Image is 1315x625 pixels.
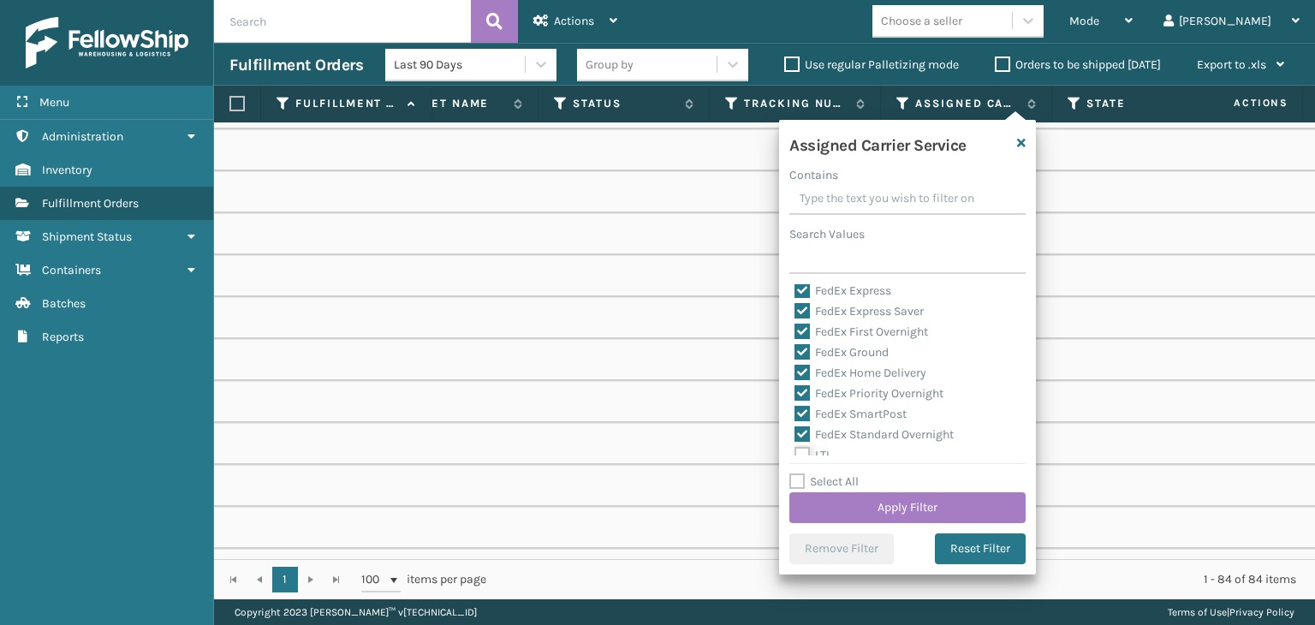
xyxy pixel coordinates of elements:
span: items per page [361,567,486,592]
label: FedEx First Overnight [794,324,928,339]
label: FedEx Standard Overnight [794,427,954,442]
span: 100 [361,571,387,588]
div: Choose a seller [881,12,962,30]
div: | [1168,599,1294,625]
label: Select All [789,474,859,489]
div: Last 90 Days [394,56,527,74]
span: Export to .xls [1197,57,1266,72]
a: Privacy Policy [1229,606,1294,618]
label: Use regular Palletizing mode [784,57,959,72]
label: LTL [794,448,832,462]
label: Assigned Carrier Service [915,96,1019,111]
label: FedEx Express [794,283,891,298]
label: State [1086,96,1190,111]
span: Mode [1069,14,1099,28]
a: Terms of Use [1168,606,1227,618]
label: FedEx Ground [794,345,889,360]
a: 1 [272,567,298,592]
span: Actions [554,14,594,28]
label: Fulfillment Order Id [295,96,399,111]
button: Remove Filter [789,533,894,564]
h3: Fulfillment Orders [229,55,363,75]
label: FedEx Home Delivery [794,366,926,380]
span: Shipment Status [42,229,132,244]
div: 1 - 84 of 84 items [510,571,1296,588]
span: Batches [42,296,86,311]
label: FedEx Express Saver [794,304,924,318]
label: FedEx Priority Overnight [794,386,943,401]
label: Contains [789,166,838,184]
div: Group by [586,56,634,74]
label: Pallet Name [402,96,505,111]
button: Apply Filter [789,492,1026,523]
span: Inventory [42,163,92,177]
label: Search Values [789,225,865,243]
label: Orders to be shipped [DATE] [995,57,1161,72]
span: Reports [42,330,84,344]
span: Actions [1180,89,1299,117]
span: Administration [42,129,123,144]
label: FedEx SmartPost [794,407,907,421]
p: Copyright 2023 [PERSON_NAME]™ v [TECHNICAL_ID] [235,599,477,625]
input: Type the text you wish to filter on [789,184,1026,215]
span: Menu [39,95,69,110]
span: Containers [42,263,101,277]
label: Tracking Number [744,96,848,111]
span: Fulfillment Orders [42,196,139,211]
h4: Assigned Carrier Service [789,130,967,156]
label: Status [573,96,676,111]
img: logo [26,17,188,68]
button: Reset Filter [935,533,1026,564]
